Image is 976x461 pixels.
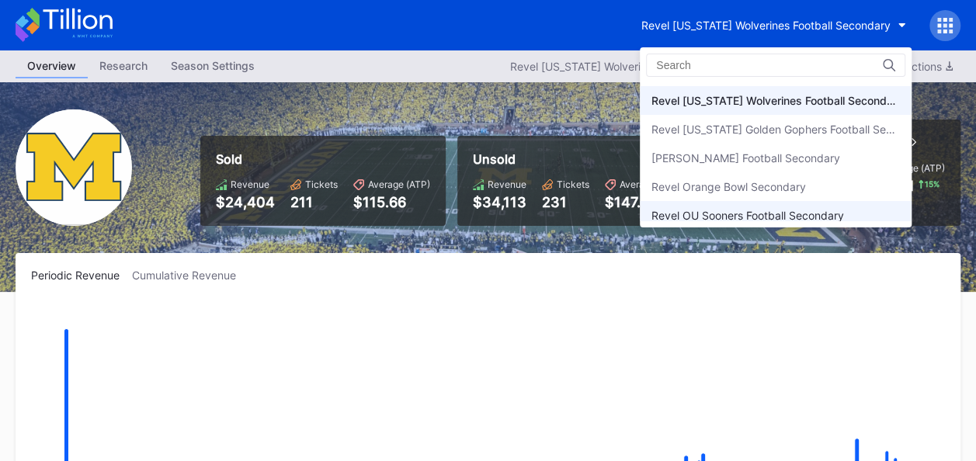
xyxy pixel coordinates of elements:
[651,123,900,136] div: Revel [US_STATE] Golden Gophers Football Secondary
[651,180,806,193] div: Revel Orange Bowl Secondary
[651,151,840,165] div: [PERSON_NAME] Football Secondary
[656,59,792,71] input: Search
[651,209,844,222] div: Revel OU Sooners Football Secondary
[651,94,900,107] div: Revel [US_STATE] Wolverines Football Secondary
